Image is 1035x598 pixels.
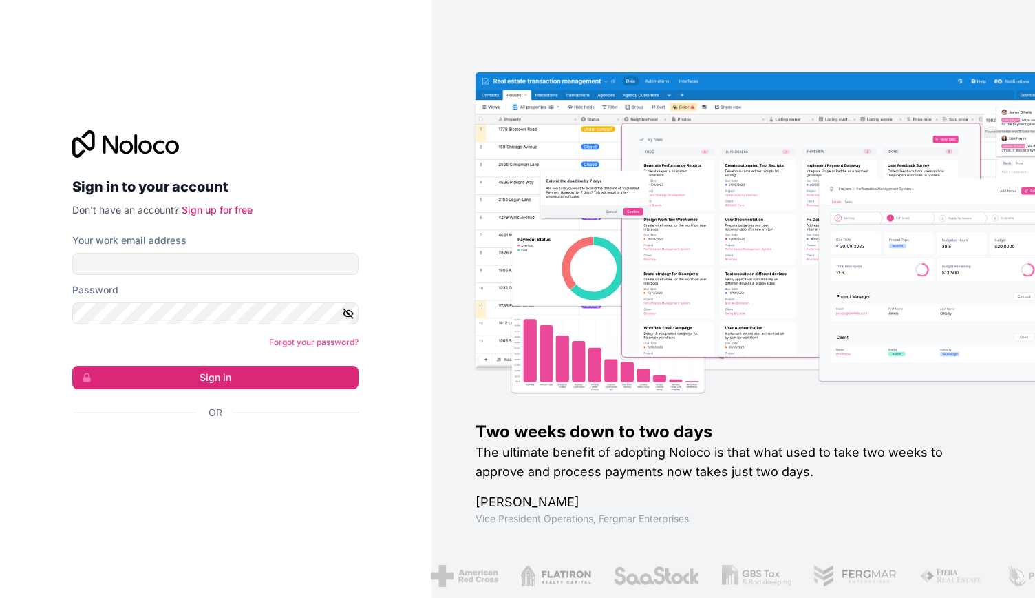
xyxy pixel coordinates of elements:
[606,565,693,587] img: /assets/saastock-C6Zbiodz.png
[424,565,491,587] img: /assets/american-red-cross-BAupjrZR.png
[72,253,359,275] input: Email address
[476,421,991,443] h1: Two weeks down to two days
[513,565,584,587] img: /assets/flatiron-C8eUkumj.png
[72,234,186,247] label: Your work email address
[182,204,253,216] a: Sign up for free
[912,565,977,587] img: /assets/fiera-fwj2N5v4.png
[72,302,359,324] input: Password
[476,512,991,526] h1: Vice President Operations , Fergmar Enterprises
[714,565,785,587] img: /assets/gbstax-C-GtDUiK.png
[476,443,991,482] h2: The ultimate benefit of adopting Noloco is that what used to take two weeks to approve and proces...
[476,493,991,512] h1: [PERSON_NAME]
[209,406,222,420] span: Or
[72,283,118,297] label: Password
[269,337,359,347] a: Forgot your password?
[72,366,359,389] button: Sign in
[72,204,179,216] span: Don't have an account?
[807,565,890,587] img: /assets/fergmar-CudnrXN5.png
[72,174,359,199] h2: Sign in to your account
